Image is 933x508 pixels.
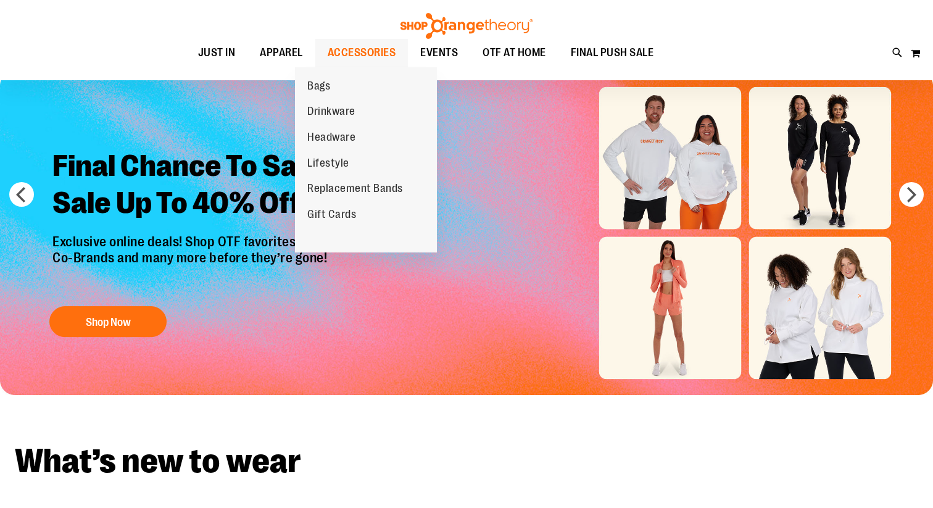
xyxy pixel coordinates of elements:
span: EVENTS [420,39,458,67]
span: JUST IN [198,39,236,67]
a: Gift Cards [295,202,368,228]
ul: ACCESSORIES [295,67,437,252]
span: FINAL PUSH SALE [571,39,654,67]
span: Lifestyle [307,157,349,172]
a: JUST IN [186,39,248,67]
a: FINAL PUSH SALE [558,39,666,67]
span: Bags [307,80,330,95]
span: Gift Cards [307,208,356,223]
span: Drinkware [307,105,355,120]
a: Headware [295,125,368,151]
a: APPAREL [247,39,315,67]
a: EVENTS [408,39,470,67]
button: next [899,182,924,207]
span: OTF AT HOME [483,39,546,67]
a: OTF AT HOME [470,39,558,67]
h2: Final Chance To Save - Sale Up To 40% Off! [43,138,430,234]
p: Exclusive online deals! Shop OTF favorites under $10, $20, $50, Co-Brands and many more before th... [43,234,430,294]
img: Shop Orangetheory [399,13,534,39]
span: ACCESSORIES [328,39,396,67]
a: Drinkware [295,99,368,125]
h2: What’s new to wear [15,444,918,478]
button: prev [9,182,34,207]
a: Lifestyle [295,151,362,177]
span: APPAREL [260,39,303,67]
span: Headware [307,131,355,146]
a: ACCESSORIES [315,39,408,67]
a: Bags [295,73,342,99]
a: Replacement Bands [295,176,415,202]
span: Replacement Bands [307,182,403,198]
a: Final Chance To Save -Sale Up To 40% Off! Exclusive online deals! Shop OTF favorites under $10, $... [43,138,430,344]
button: Shop Now [49,306,167,337]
